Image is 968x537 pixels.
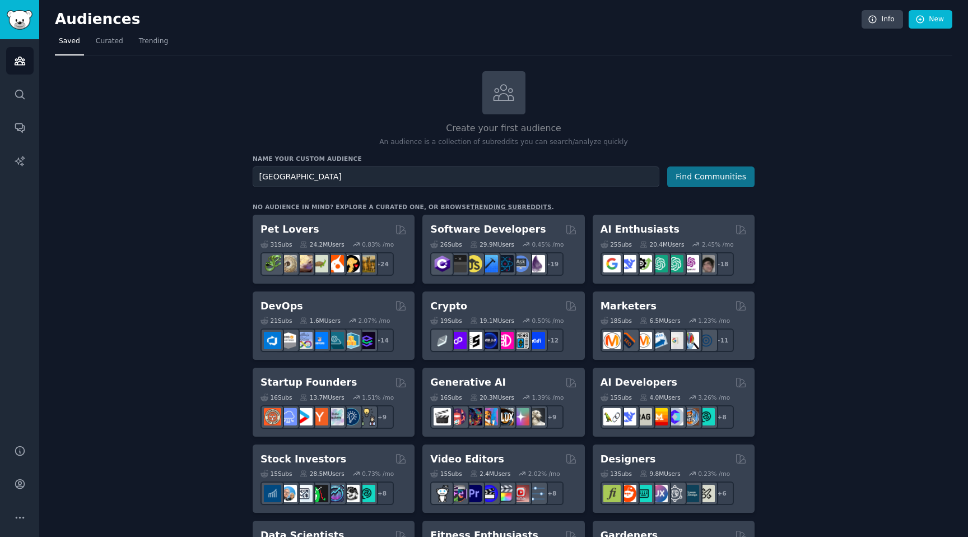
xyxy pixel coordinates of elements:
[540,252,564,276] div: + 19
[528,485,545,502] img: postproduction
[370,405,394,429] div: + 9
[260,299,303,313] h2: DevOps
[311,485,328,502] img: Trading
[540,405,564,429] div: + 9
[465,255,482,272] img: learnjavascript
[710,405,734,429] div: + 8
[430,394,462,401] div: 16 Sub s
[603,485,621,502] img: typography
[253,137,755,147] p: An audience is a collection of subreddits you can search/analyze quickly
[603,408,621,425] img: LangChain
[532,394,564,401] div: 1.39 % /mo
[619,255,636,272] img: DeepSeek
[92,33,127,55] a: Curated
[370,482,394,505] div: + 8
[601,299,657,313] h2: Marketers
[295,332,313,349] img: Docker_DevOps
[264,485,281,502] img: dividends
[601,223,680,237] h2: AI Enthusiasts
[601,317,632,325] div: 18 Sub s
[512,408,529,425] img: starryai
[295,408,313,425] img: startup
[260,394,292,401] div: 16 Sub s
[640,240,684,248] div: 20.4M Users
[650,255,668,272] img: chatgpt_promptDesign
[327,408,344,425] img: indiehackers
[280,408,297,425] img: SaaS
[295,255,313,272] img: leopardgeckos
[619,332,636,349] img: bigseo
[260,223,319,237] h2: Pet Lovers
[253,166,659,187] input: Pick a short name, like "Digital Marketers" or "Movie-Goers"
[430,376,506,390] h2: Generative AI
[496,485,514,502] img: finalcutpro
[909,10,952,29] a: New
[96,36,123,47] span: Curated
[359,317,390,325] div: 2.07 % /mo
[264,408,281,425] img: EntrepreneurRideAlong
[260,376,357,390] h2: Startup Founders
[430,317,462,325] div: 19 Sub s
[619,485,636,502] img: logodesign
[327,255,344,272] img: cockatiel
[528,470,560,478] div: 2.02 % /mo
[7,10,32,30] img: GummySearch logo
[635,485,652,502] img: UI_Design
[470,240,514,248] div: 29.9M Users
[342,408,360,425] img: Entrepreneurship
[358,485,375,502] img: technicalanalysis
[260,452,346,466] h2: Stock Investors
[465,408,482,425] img: deepdream
[603,332,621,349] img: content_marketing
[362,394,394,401] div: 1.51 % /mo
[862,10,903,29] a: Info
[434,255,451,272] img: csharp
[528,408,545,425] img: DreamBooth
[496,408,514,425] img: FluxAI
[666,408,683,425] img: OpenSourceAI
[470,203,551,210] a: trending subreddits
[481,255,498,272] img: iOSProgramming
[698,394,730,401] div: 3.26 % /mo
[342,332,360,349] img: aws_cdk
[280,485,297,502] img: ValueInvesting
[512,332,529,349] img: CryptoNews
[300,394,344,401] div: 13.7M Users
[710,328,734,352] div: + 11
[55,33,84,55] a: Saved
[635,332,652,349] img: AskMarketing
[697,332,715,349] img: OnlineMarketing
[449,408,467,425] img: dalle2
[481,408,498,425] img: sdforall
[430,452,504,466] h2: Video Editors
[682,485,699,502] img: learndesign
[55,11,862,29] h2: Audiences
[59,36,80,47] span: Saved
[650,408,668,425] img: MistralAI
[430,240,462,248] div: 26 Sub s
[682,332,699,349] img: MarketingResearch
[667,166,755,187] button: Find Communities
[496,255,514,272] img: reactnative
[640,470,681,478] div: 9.8M Users
[342,255,360,272] img: PetAdvice
[682,408,699,425] img: llmops
[532,317,564,325] div: 0.50 % /mo
[430,299,467,313] h2: Crypto
[470,317,514,325] div: 19.1M Users
[666,485,683,502] img: userexperience
[264,332,281,349] img: azuredevops
[465,485,482,502] img: premiere
[540,482,564,505] div: + 8
[470,394,514,401] div: 20.3M Users
[710,252,734,276] div: + 18
[327,485,344,502] img: StocksAndTrading
[697,255,715,272] img: ArtificalIntelligence
[295,485,313,502] img: Forex
[449,255,467,272] img: software
[434,408,451,425] img: aivideo
[311,408,328,425] img: ycombinator
[358,332,375,349] img: PlatformEngineers
[449,485,467,502] img: editors
[619,408,636,425] img: DeepSeek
